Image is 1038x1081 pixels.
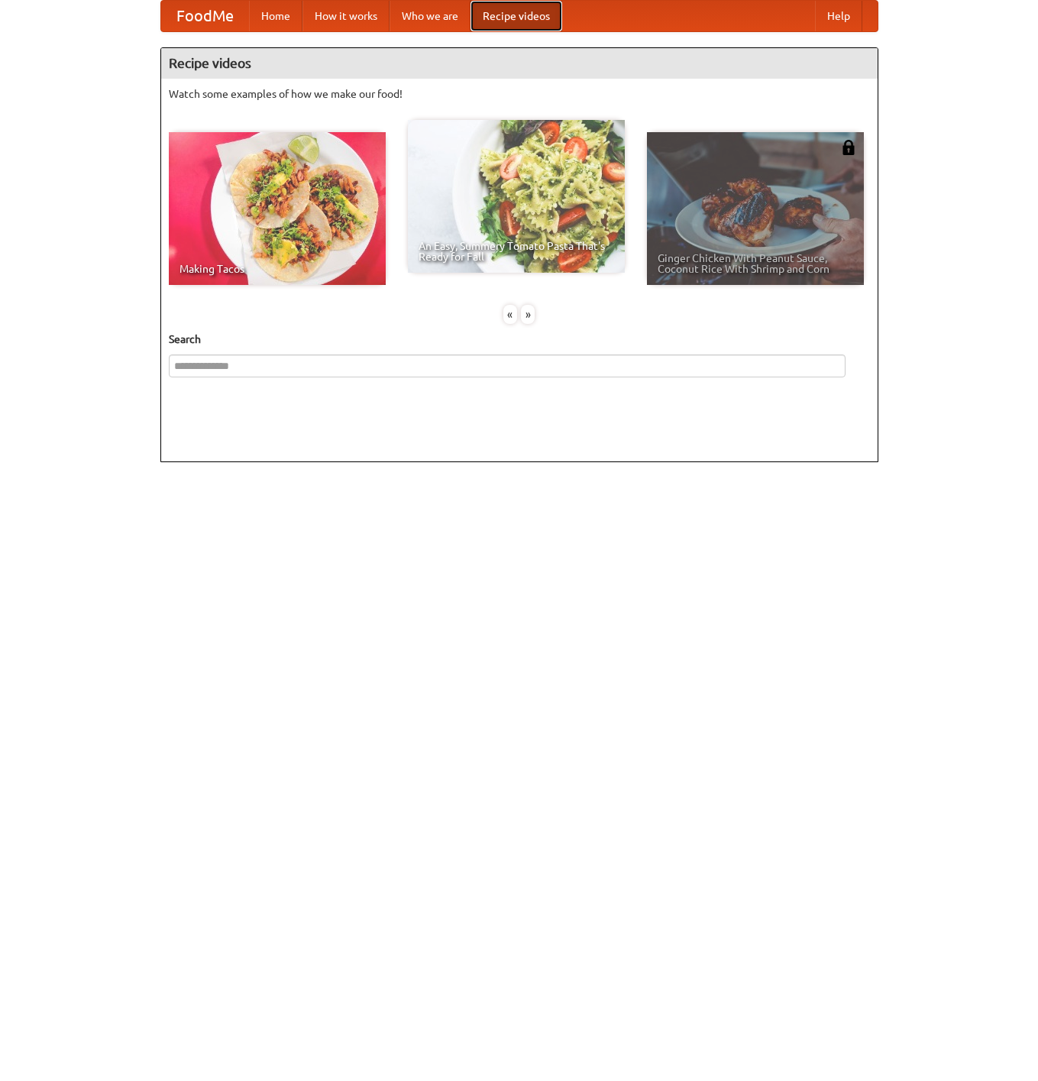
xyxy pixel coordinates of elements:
a: An Easy, Summery Tomato Pasta That's Ready for Fall [408,120,625,273]
p: Watch some examples of how we make our food! [169,86,870,102]
a: Home [249,1,302,31]
span: An Easy, Summery Tomato Pasta That's Ready for Fall [419,241,614,262]
a: How it works [302,1,390,31]
a: Help [815,1,862,31]
span: Making Tacos [179,264,375,274]
a: Making Tacos [169,132,386,285]
div: » [521,305,535,324]
a: Recipe videos [470,1,562,31]
a: FoodMe [161,1,249,31]
img: 483408.png [841,140,856,155]
div: « [503,305,517,324]
h5: Search [169,332,870,347]
h4: Recipe videos [161,48,878,79]
a: Who we are [390,1,470,31]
